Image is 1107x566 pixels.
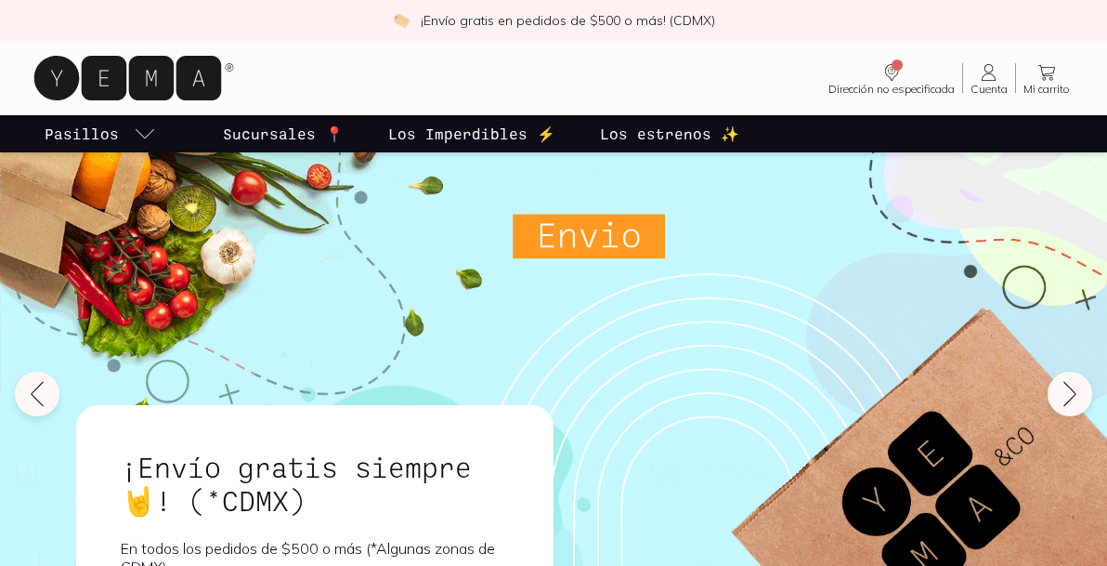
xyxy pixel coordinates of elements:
span: Mi carrito [1023,84,1070,95]
span: Dirección no especificada [828,84,955,95]
img: check [393,12,410,29]
a: Sucursales 📍 [219,115,347,152]
p: ¡Envío gratis en pedidos de $500 o más! (CDMX) [421,11,715,30]
p: Pasillos [45,123,119,145]
p: Los Imperdibles ⚡️ [388,123,555,145]
a: Los Imperdibles ⚡️ [384,115,559,152]
span: Cuenta [970,84,1008,95]
a: pasillo-todos-link [41,115,160,152]
h1: ¡Envío gratis siempre🤘! (*CDMX) [121,450,509,517]
a: Mi carrito [1016,61,1077,95]
p: Los estrenos ✨ [600,123,739,145]
a: Los estrenos ✨ [596,115,743,152]
a: Cuenta [963,61,1015,95]
p: Sucursales 📍 [223,123,344,145]
a: Dirección no especificada [821,61,962,95]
